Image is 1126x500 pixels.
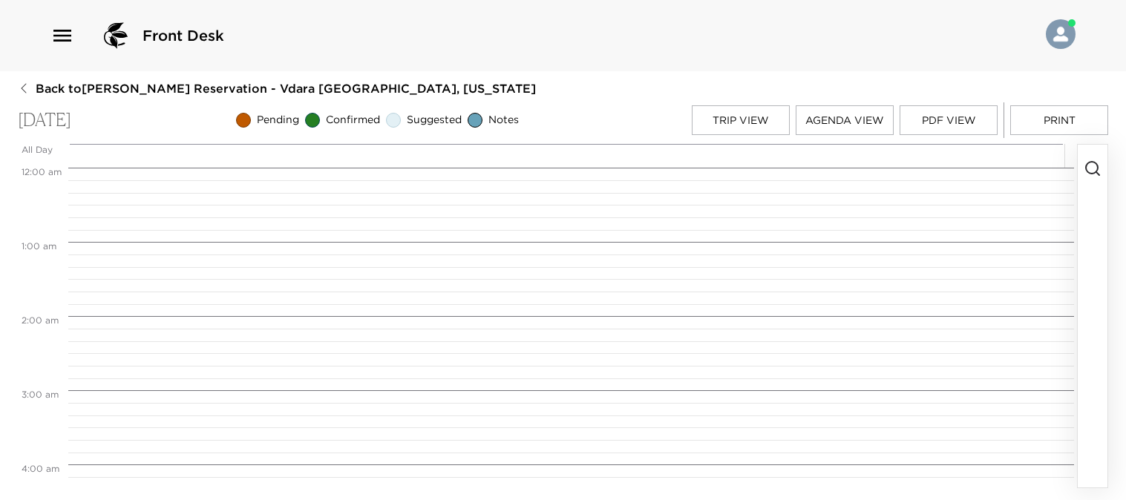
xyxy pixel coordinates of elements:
[1046,19,1076,49] img: User
[257,113,299,128] span: Pending
[18,110,71,131] p: [DATE]
[22,144,65,157] p: All Day
[488,113,519,128] span: Notes
[18,463,63,474] span: 4:00 AM
[900,105,998,135] button: PDF View
[18,80,536,96] button: Back to[PERSON_NAME] Reservation - Vdara [GEOGRAPHIC_DATA], [US_STATE]
[1010,105,1108,135] button: Print
[36,80,536,96] span: Back to [PERSON_NAME] Reservation - Vdara [GEOGRAPHIC_DATA], [US_STATE]
[18,389,62,400] span: 3:00 AM
[98,18,134,53] img: logo
[692,105,790,135] button: Trip View
[18,315,62,326] span: 2:00 AM
[143,25,224,46] span: Front Desk
[18,240,60,251] span: 1:00 AM
[407,113,462,128] span: Suggested
[326,113,380,128] span: Confirmed
[796,105,894,135] button: Agenda View
[18,166,65,177] span: 12:00 AM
